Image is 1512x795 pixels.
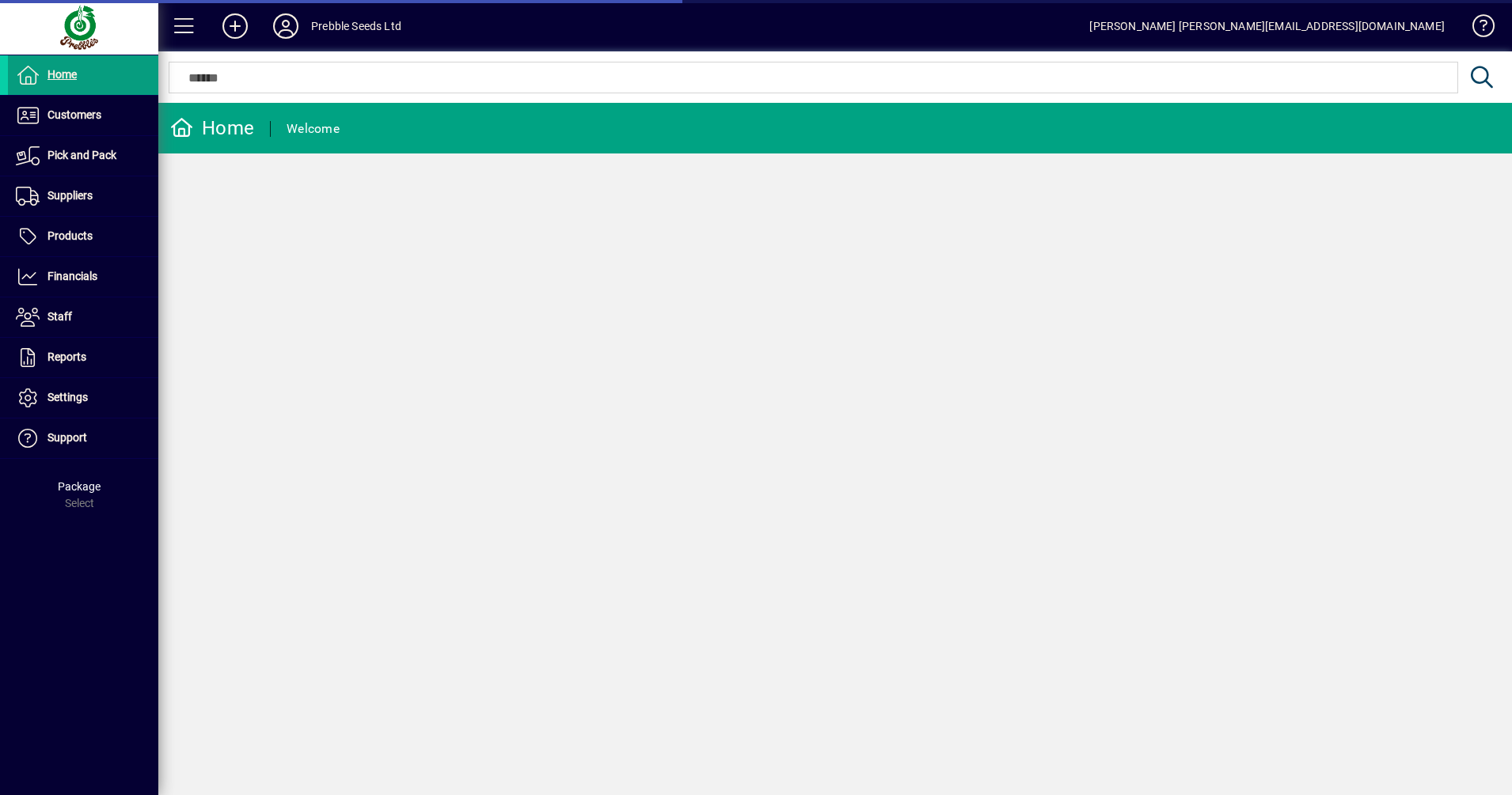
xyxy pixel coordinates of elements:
a: Products [8,217,158,256]
div: Welcome [287,116,340,142]
a: Staff [8,297,158,337]
div: [PERSON_NAME] [PERSON_NAME][EMAIL_ADDRESS][DOMAIN_NAME] [1089,13,1445,39]
a: Suppliers [8,176,158,216]
a: Pick and Pack [8,136,158,176]
span: Package [58,480,101,493]
span: Financials [47,270,97,282]
span: Home [47,68,77,81]
button: Add [210,12,260,40]
div: Home [170,115,254,141]
span: Products [47,229,93,242]
span: Settings [47,391,88,403]
a: Financials [8,257,158,297]
span: Pick and Pack [47,149,116,161]
span: Staff [47,310,72,323]
a: Customers [8,96,158,135]
a: Support [8,418,158,458]
a: Settings [8,378,158,418]
button: Profile [260,12,311,40]
a: Reports [8,338,158,377]
span: Customers [47,108,101,121]
a: Knowledge Base [1461,3,1492,55]
span: Support [47,431,87,444]
span: Suppliers [47,189,93,202]
span: Reports [47,350,86,363]
div: Prebble Seeds Ltd [311,13,401,39]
